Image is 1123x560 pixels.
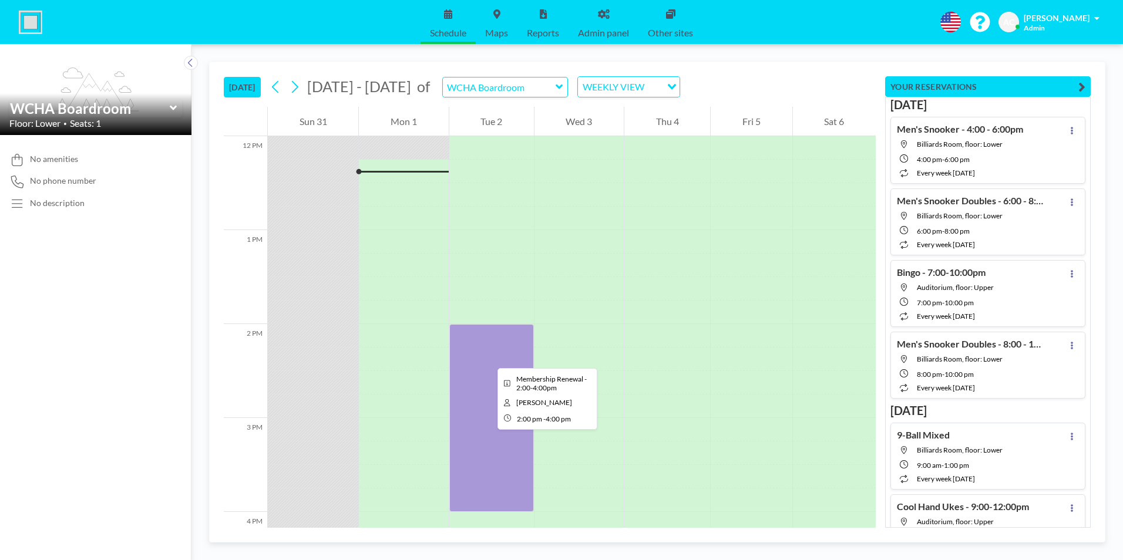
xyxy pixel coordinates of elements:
[527,28,559,38] span: Reports
[224,324,267,418] div: 2 PM
[944,461,969,470] span: 1:00 PM
[890,97,1085,112] h3: [DATE]
[944,227,970,235] span: 8:00 PM
[485,28,508,38] span: Maps
[63,120,67,127] span: •
[885,76,1091,97] button: YOUR RESERVATIONS
[30,176,96,186] span: No phone number
[19,11,42,34] img: organization-logo
[917,168,975,177] span: every week [DATE]
[546,414,571,423] span: 4:00 PM
[917,211,1003,220] span: Billiards Room, floor: Lower
[917,240,975,249] span: every week [DATE]
[580,79,647,95] span: WEEKLY VIEW
[917,155,942,164] span: 4:00 PM
[890,403,1085,418] h3: [DATE]
[543,414,546,423] span: -
[517,414,542,423] span: 2:00 PM
[9,117,60,129] span: Floor: Lower
[1003,17,1014,28] span: AC
[897,501,1029,512] h4: Cool Hand Ukes - 9:00-12:00pm
[917,517,994,526] span: Auditorium, floor: Upper
[578,28,629,38] span: Admin panel
[917,446,1003,454] span: Billiards Room, floor: Lower
[359,107,448,136] div: Mon 1
[516,375,587,392] span: Membership Renewal - 2:00-4:00pm
[917,312,975,321] span: every week [DATE]
[917,474,975,483] span: every week [DATE]
[942,155,944,164] span: -
[944,155,970,164] span: 6:00 PM
[917,283,994,292] span: Auditorium, floor: Upper
[897,123,1023,135] h4: Men's Snooker - 4:00 - 6:00pm
[307,77,411,95] span: [DATE] - [DATE]
[224,230,267,324] div: 1 PM
[534,107,624,136] div: Wed 3
[10,100,170,117] input: WCHA Boardroom
[430,28,466,38] span: Schedule
[942,370,944,379] span: -
[1024,23,1045,32] span: Admin
[897,429,950,441] h4: 9-Ball Mixed
[711,107,792,136] div: Fri 5
[917,383,975,392] span: every week [DATE]
[578,77,680,97] div: Search for option
[942,227,944,235] span: -
[224,136,267,230] div: 12 PM
[917,298,942,307] span: 7:00 PM
[944,370,974,379] span: 10:00 PM
[944,298,974,307] span: 10:00 PM
[30,154,78,164] span: No amenities
[793,107,876,136] div: Sat 6
[897,195,1044,207] h4: Men's Snooker Doubles - 6:00 - 8:00pm
[1024,13,1090,23] span: [PERSON_NAME]
[624,107,710,136] div: Thu 4
[917,370,942,379] span: 8:00 PM
[443,77,556,97] input: WCHA Boardroom
[516,398,572,407] span: Andrea Cottle
[917,227,942,235] span: 6:00 PM
[942,298,944,307] span: -
[648,28,693,38] span: Other sites
[30,198,85,208] div: No description
[224,418,267,512] div: 3 PM
[897,338,1044,350] h4: Men's Snooker Doubles - 8:00 - 10:00pm
[648,79,660,95] input: Search for option
[917,140,1003,149] span: Billiards Room, floor: Lower
[268,107,358,136] div: Sun 31
[224,77,261,97] button: [DATE]
[942,461,944,470] span: -
[917,355,1003,363] span: Billiards Room, floor: Lower
[70,117,101,129] span: Seats: 1
[417,77,430,96] span: of
[917,461,942,470] span: 9:00 AM
[449,107,534,136] div: Tue 2
[897,266,986,278] h4: Bingo - 7:00-10:00pm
